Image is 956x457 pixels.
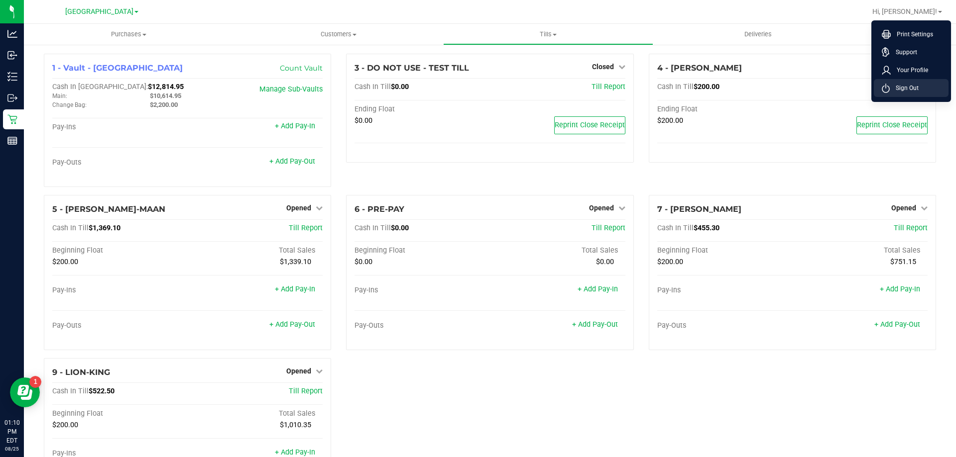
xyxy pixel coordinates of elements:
span: Reprint Close Receipt [555,121,625,129]
inline-svg: Retail [7,114,17,124]
span: 4 - [PERSON_NAME] [657,63,742,73]
a: Till Report [592,224,625,232]
a: + Add Pay-Out [269,157,315,166]
span: Tills [444,30,652,39]
span: $1,369.10 [89,224,120,232]
a: Support [882,47,945,57]
span: Customers [234,30,443,39]
span: Opened [891,204,916,212]
div: Beginning Float [52,409,188,418]
a: + Add Pay-In [275,122,315,130]
a: + Add Pay-In [578,285,618,293]
div: Total Sales [188,409,323,418]
span: $1,010.35 [280,421,311,429]
span: 9 - LION-KING [52,367,110,377]
span: Opened [589,204,614,212]
span: $522.50 [89,387,115,395]
span: Your Profile [891,65,928,75]
a: + Add Pay-Out [874,320,920,329]
span: Cash In Till [355,224,391,232]
button: Reprint Close Receipt [856,116,928,134]
div: Total Sales [792,246,928,255]
inline-svg: Inbound [7,50,17,60]
inline-svg: Analytics [7,29,17,39]
button: Reprint Close Receipt [554,116,625,134]
a: Tills [443,24,653,45]
inline-svg: Inventory [7,72,17,82]
div: Pay-Ins [52,286,188,295]
span: 1 - Vault - [GEOGRAPHIC_DATA] [52,63,183,73]
p: 08/25 [4,445,19,453]
span: Support [890,47,917,57]
span: Opened [286,204,311,212]
a: + Add Pay-Out [572,320,618,329]
span: Cash In Till [657,224,694,232]
div: Pay-Outs [52,321,188,330]
div: Pay-Outs [355,321,490,330]
a: Deliveries [653,24,863,45]
a: Purchases [24,24,234,45]
span: $455.30 [694,224,719,232]
span: $1,339.10 [280,258,311,266]
p: 01:10 PM EDT [4,418,19,445]
span: $200.00 [52,258,78,266]
div: Total Sales [188,246,323,255]
span: $200.00 [657,258,683,266]
span: Cash In Till [52,224,89,232]
span: 6 - PRE-PAY [355,204,404,214]
span: $200.00 [52,421,78,429]
span: 7 - [PERSON_NAME] [657,204,741,214]
a: Till Report [289,387,323,395]
span: [GEOGRAPHIC_DATA] [65,7,133,16]
inline-svg: Reports [7,136,17,146]
span: 3 - DO NOT USE - TEST TILL [355,63,469,73]
span: Cash In [GEOGRAPHIC_DATA]: [52,83,148,91]
span: $0.00 [596,258,614,266]
span: $0.00 [391,224,409,232]
div: Beginning Float [355,246,490,255]
li: Sign Out [874,79,949,97]
span: $10,614.95 [150,92,181,99]
span: Cash In Till [52,387,89,395]
span: $200.00 [694,83,719,91]
inline-svg: Outbound [7,93,17,103]
a: Manage Sub-Vaults [259,85,323,93]
div: Pay-Outs [657,321,793,330]
div: Pay-Ins [355,286,490,295]
div: Ending Float [657,105,793,114]
div: Pay-Outs [52,158,188,167]
span: Change Bag: [52,101,87,108]
div: Pay-Ins [657,286,793,295]
a: Till Report [894,224,928,232]
span: Opened [286,367,311,375]
iframe: Resource center [10,377,40,407]
a: + Add Pay-In [880,285,920,293]
span: Print Settings [891,29,933,39]
a: + Add Pay-In [275,285,315,293]
a: + Add Pay-Out [269,320,315,329]
a: Till Report [289,224,323,232]
span: $0.00 [391,83,409,91]
span: $12,814.95 [148,83,184,91]
span: Closed [592,63,614,71]
div: Beginning Float [52,246,188,255]
span: Cash In Till [657,83,694,91]
span: Purchases [24,30,234,39]
a: + Add Pay-In [275,448,315,457]
iframe: Resource center unread badge [29,376,41,388]
span: $0.00 [355,116,372,125]
div: Ending Float [355,105,490,114]
span: 5 - [PERSON_NAME]-MAAN [52,204,165,214]
span: $2,200.00 [150,101,178,108]
a: Till Report [592,83,625,91]
a: Count Vault [280,64,323,73]
span: Cash In Till [355,83,391,91]
span: Sign Out [890,83,919,93]
div: Beginning Float [657,246,793,255]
